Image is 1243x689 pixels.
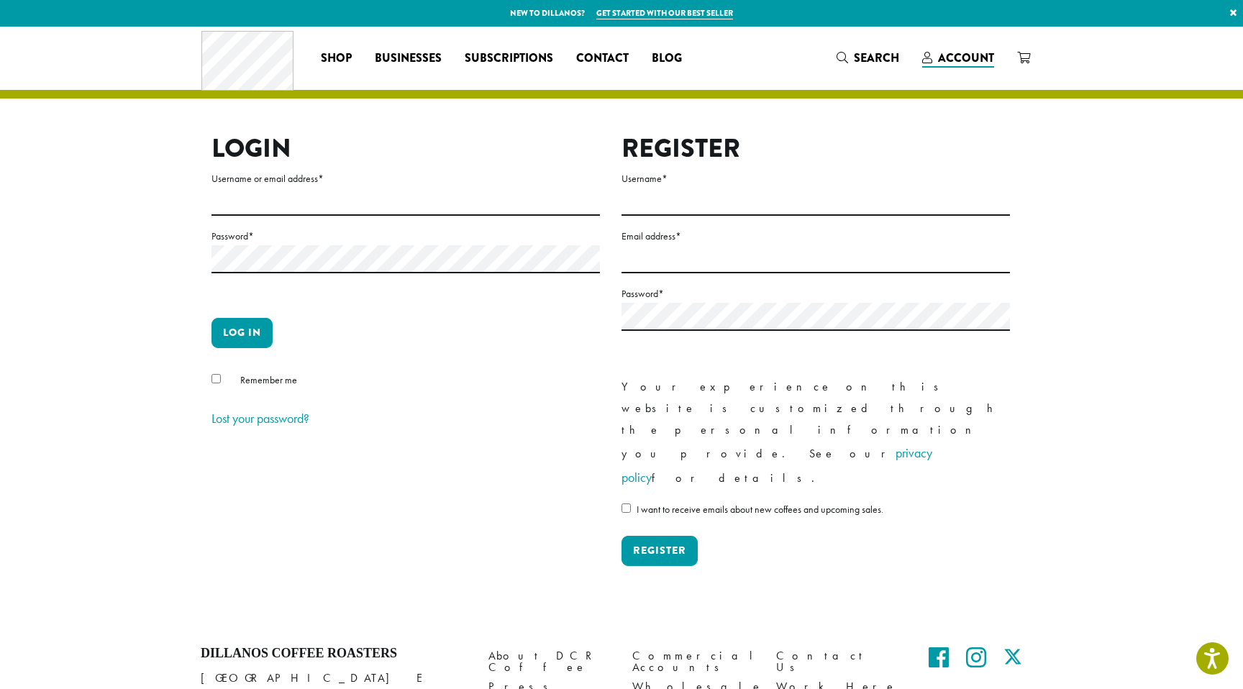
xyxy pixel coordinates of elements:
[621,285,1010,303] label: Password
[211,133,600,164] h2: Login
[465,50,553,68] span: Subscriptions
[621,444,932,485] a: privacy policy
[621,170,1010,188] label: Username
[776,646,898,677] a: Contact Us
[621,536,698,566] button: Register
[309,47,363,70] a: Shop
[854,50,899,66] span: Search
[201,646,467,662] h4: Dillanos Coffee Roasters
[621,503,631,513] input: I want to receive emails about new coffees and upcoming sales.
[576,50,629,68] span: Contact
[621,227,1010,245] label: Email address
[240,373,297,386] span: Remember me
[375,50,442,68] span: Businesses
[652,50,682,68] span: Blog
[825,46,911,70] a: Search
[211,170,600,188] label: Username or email address
[596,7,733,19] a: Get started with our best seller
[321,50,352,68] span: Shop
[621,376,1010,490] p: Your experience on this website is customized through the personal information you provide. See o...
[637,503,883,516] span: I want to receive emails about new coffees and upcoming sales.
[211,227,600,245] label: Password
[211,410,309,426] a: Lost your password?
[621,133,1010,164] h2: Register
[632,646,755,677] a: Commercial Accounts
[938,50,994,66] span: Account
[488,646,611,677] a: About DCR Coffee
[211,318,273,348] button: Log in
